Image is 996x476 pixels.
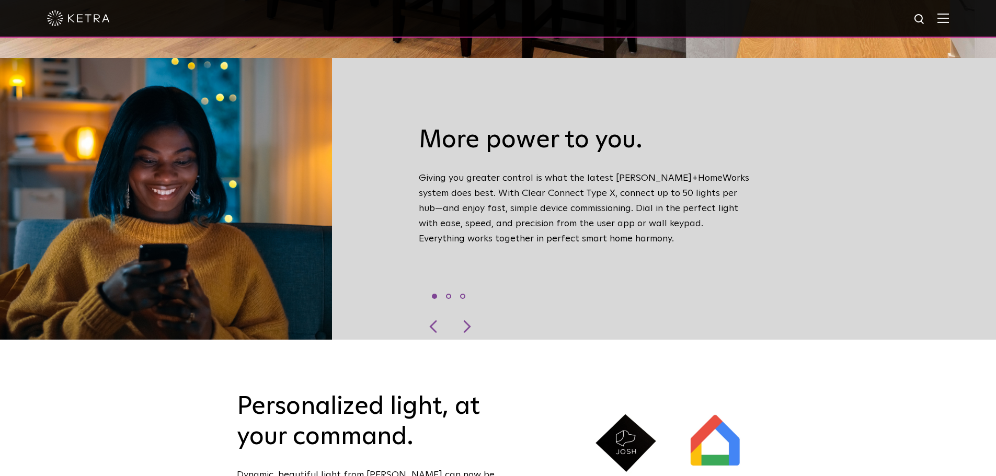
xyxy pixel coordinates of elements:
[419,125,752,156] h3: More power to you.
[47,10,110,26] img: ketra-logo-2019-white
[237,392,530,452] h2: Personalized light, at your command.
[913,13,926,26] img: search icon
[411,73,760,325] div: Giving you greater control is what the latest [PERSON_NAME]+HomeWorks system does best. With Clea...
[593,410,659,475] img: JoshAI@2x
[937,13,949,23] img: Hamburger%20Nav.svg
